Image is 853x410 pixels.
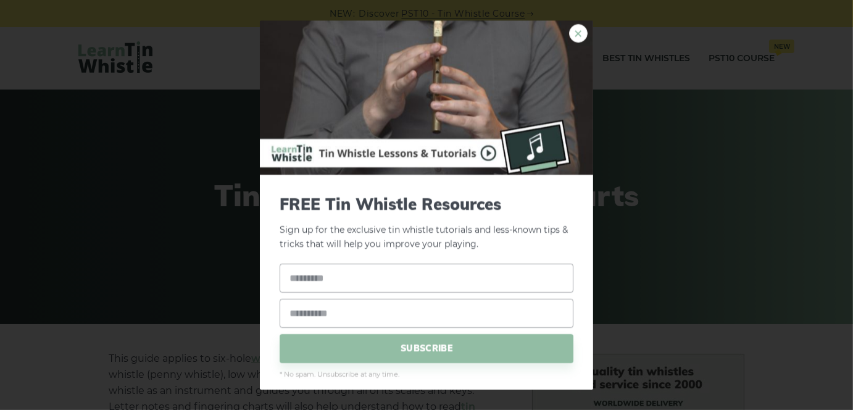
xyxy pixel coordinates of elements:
[260,20,593,175] img: Tin Whistle Buying Guide Preview
[280,195,573,214] span: FREE Tin Whistle Resources
[280,334,573,363] span: SUBSCRIBE
[280,195,573,251] p: Sign up for the exclusive tin whistle tutorials and less-known tips & tricks that will help you i...
[569,24,588,43] a: ×
[280,369,573,380] span: * No spam. Unsubscribe at any time.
